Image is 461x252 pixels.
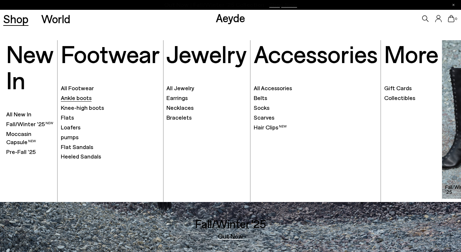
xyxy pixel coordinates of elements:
[6,39,54,94] font: New In
[218,233,243,239] a: Out Now
[254,104,378,112] a: Socks
[6,120,45,127] font: Fall/Winter '25
[6,120,54,128] a: Fall/Winter '25
[166,113,247,122] a: Bracelets
[61,143,93,150] font: Flat Sandals
[61,57,160,64] a: Footwear
[166,94,247,102] a: Earrings
[166,39,247,68] font: Jewelry
[384,94,438,102] a: Collectibles
[166,57,247,64] a: Jewelry
[6,148,54,156] a: Pre-Fall '25
[61,94,160,102] a: Ankle boots
[384,84,438,92] a: Gift Cards
[254,113,378,122] a: Scarves
[61,124,80,131] font: Loafers
[254,84,292,92] font: All Accessories
[254,57,378,64] a: Accessories
[216,11,245,25] a: Aeyde
[61,84,94,92] font: All Footwear
[61,153,101,160] font: Heeled Sandals
[3,13,28,25] a: Shop
[6,148,36,155] font: Pre-Fall '25
[218,232,243,240] font: Out Now
[254,114,274,121] font: Scarves
[166,84,247,92] a: All Jewelry
[6,130,31,145] font: Moccasin Capsule
[61,39,160,68] font: Footwear
[455,17,457,21] font: 0
[61,84,160,92] a: All Footwear
[166,94,188,101] font: Earrings
[61,123,160,131] a: Loafers
[195,217,266,230] font: Fall/Winter '25
[254,94,378,102] a: Belts
[61,143,160,151] a: Flat Sandals
[164,1,265,8] font: Out Now | Fall/Winter '25 Collection
[269,2,297,8] span: Navigate to /collections/new-in
[61,104,160,112] a: Knee-high boots
[384,84,412,92] font: Gift Cards
[3,12,28,25] font: Shop
[61,152,160,160] a: Heeled Sandals
[61,94,92,101] font: Ankle boots
[166,84,194,92] font: All Jewelry
[166,114,192,121] font: Bracelets
[6,110,31,118] font: All New In
[61,104,104,111] font: Knee-high boots
[384,94,415,101] font: Collectibles
[41,12,70,25] font: World
[6,130,54,146] a: Moccasin Capsule
[6,57,54,91] a: New In
[166,104,247,112] a: Necklaces
[6,110,54,118] a: All New In
[61,133,160,141] a: pumps
[269,1,297,8] font: Shop Now
[166,104,194,111] font: Necklaces
[384,39,438,68] font: More
[254,94,267,101] font: Belts
[61,113,160,122] a: Flats
[384,57,438,64] a: More
[254,84,378,92] a: All Accessories
[41,13,70,25] a: World
[254,123,378,131] a: Hair Clips
[254,104,269,111] font: Socks
[448,15,454,22] a: 0
[254,124,278,131] font: Hair Clips
[254,39,378,68] font: Accessories
[61,133,78,141] font: pumps
[61,114,74,121] font: Flats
